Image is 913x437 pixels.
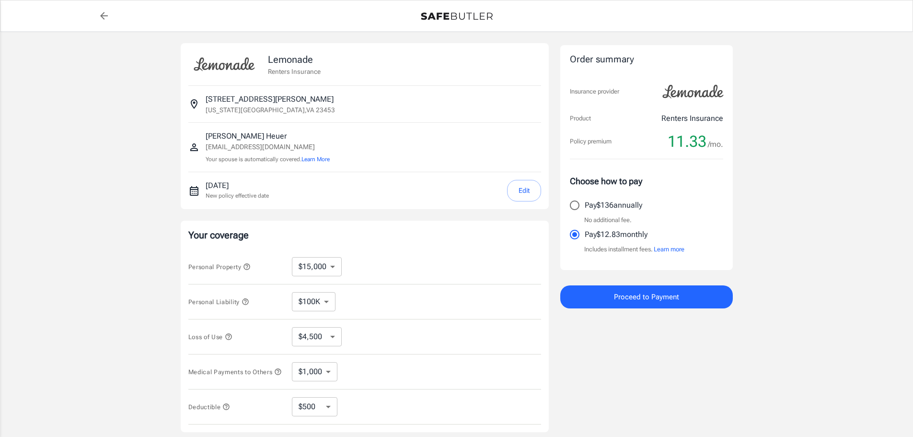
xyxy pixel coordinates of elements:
p: [DATE] [206,180,269,191]
span: Loss of Use [188,333,232,341]
p: New policy effective date [206,191,269,200]
span: 11.33 [668,132,706,151]
p: Your coverage [188,228,541,242]
p: Product [570,114,591,123]
button: Medical Payments to Others [188,366,282,378]
span: Personal Property [188,263,251,271]
div: Order summary [570,53,723,67]
span: /mo. [708,138,723,151]
p: [EMAIL_ADDRESS][DOMAIN_NAME] [206,142,330,152]
p: Pay $12.83 monthly [585,229,647,240]
p: No additional fee. [584,215,632,225]
a: back to quotes [94,6,114,25]
svg: New policy start date [188,185,200,197]
button: Edit [507,180,541,201]
button: Loss of Use [188,331,232,343]
button: Personal Property [188,261,251,272]
svg: Insured address [188,98,200,110]
span: Proceed to Payment [614,291,679,303]
p: Policy premium [570,137,612,146]
button: Personal Liability [188,296,249,307]
p: Lemonade [268,52,321,67]
p: [PERSON_NAME] Heuer [206,130,330,142]
button: Proceed to Payment [560,285,733,308]
img: Lemonade [657,78,729,105]
p: Choose how to pay [570,175,723,188]
img: Lemonade [188,51,260,78]
button: Learn More [301,155,330,164]
p: Includes installment fees. [584,245,684,254]
p: [STREET_ADDRESS][PERSON_NAME] [206,94,334,105]
p: Insurance provider [570,87,619,96]
p: [US_STATE][GEOGRAPHIC_DATA] , VA 23453 [206,105,335,115]
p: Pay $136 annually [585,200,642,211]
span: Personal Liability [188,298,249,306]
p: Renters Insurance [661,113,723,124]
p: Renters Insurance [268,67,321,76]
span: Medical Payments to Others [188,368,282,376]
p: Your spouse is automatically covered. [206,155,330,164]
img: Back to quotes [421,12,493,20]
svg: Insured person [188,142,200,153]
button: Learn more [654,245,684,254]
button: Deductible [188,401,231,413]
span: Deductible [188,403,231,411]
